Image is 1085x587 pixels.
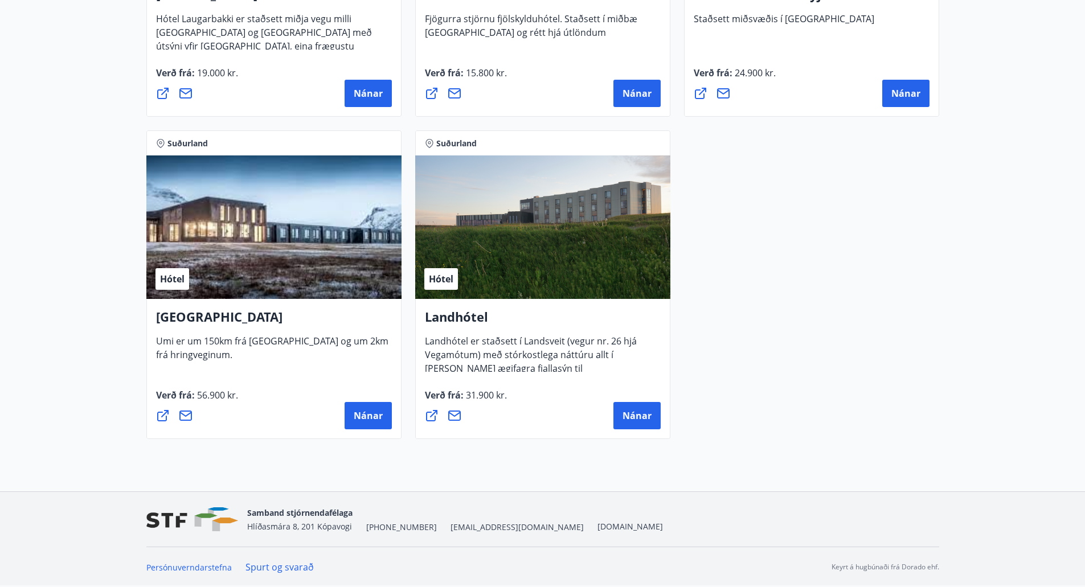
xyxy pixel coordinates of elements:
button: Nánar [613,402,661,429]
span: Suðurland [436,138,477,149]
span: Hótel [429,273,453,285]
span: Verð frá : [156,389,238,411]
span: 19.000 kr. [195,67,238,79]
span: Verð frá : [425,67,507,88]
span: Samband stjórnendafélaga [247,507,353,518]
span: 31.900 kr. [464,389,507,401]
a: [DOMAIN_NAME] [597,521,663,532]
span: Suðurland [167,138,208,149]
span: Nánar [354,409,383,422]
span: 24.900 kr. [732,67,776,79]
span: 56.900 kr. [195,389,238,401]
span: Verð frá : [425,389,507,411]
span: Nánar [354,87,383,100]
span: Verð frá : [694,67,776,88]
button: Nánar [882,80,930,107]
a: Persónuverndarstefna [146,562,232,573]
span: Landhótel er staðsett í Landsveit (vegur nr. 26 hjá Vegamótum) með stórkostlega náttúru allt í [P... [425,335,637,411]
span: Nánar [623,87,652,100]
h4: Landhótel [425,308,661,334]
span: Hótel [160,273,185,285]
button: Nánar [345,402,392,429]
a: Spurt og svarað [245,561,314,573]
span: Verð frá : [156,67,238,88]
h4: [GEOGRAPHIC_DATA] [156,308,392,334]
span: [EMAIL_ADDRESS][DOMAIN_NAME] [451,522,584,533]
button: Nánar [613,80,661,107]
span: Staðsett miðsvæðis í [GEOGRAPHIC_DATA] [694,13,874,34]
p: Keyrt á hugbúnaði frá Dorado ehf. [832,562,939,572]
span: Nánar [623,409,652,422]
img: vjCaq2fThgY3EUYqSgpjEiBg6WP39ov69hlhuPVN.png [146,507,238,532]
span: Fjögurra stjörnu fjölskylduhótel. Staðsett í miðbæ [GEOGRAPHIC_DATA] og rétt hjá útlöndum [425,13,637,48]
span: Nánar [891,87,920,100]
span: 15.800 kr. [464,67,507,79]
span: Umi er um 150km frá [GEOGRAPHIC_DATA] og um 2km frá hringveginum. [156,335,388,370]
span: Hótel Laugarbakki er staðsett miðja vegu milli [GEOGRAPHIC_DATA] og [GEOGRAPHIC_DATA] með útsýni ... [156,13,372,75]
span: [PHONE_NUMBER] [366,522,437,533]
span: Hlíðasmára 8, 201 Kópavogi [247,521,352,532]
button: Nánar [345,80,392,107]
